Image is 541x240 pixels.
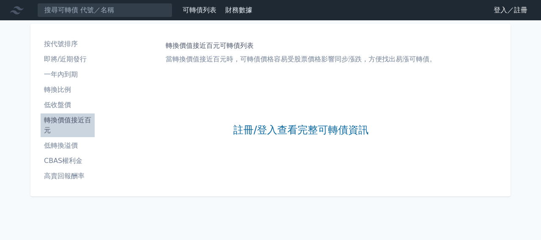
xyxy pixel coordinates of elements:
[41,141,95,151] li: 低轉換溢價
[41,39,95,49] li: 按代號排序
[37,3,172,17] input: 搜尋可轉債 代號／名稱
[41,171,95,181] li: 高賣回報酬率
[225,6,252,14] a: 財務數據
[183,6,216,14] a: 可轉債列表
[166,41,436,51] h1: 轉換價值接近百元可轉債列表
[487,3,534,17] a: 登入／註冊
[41,98,95,112] a: 低收盤價
[41,52,95,66] a: 即將/近期發行
[41,113,95,137] a: 轉換價值接近百元
[41,37,95,51] a: 按代號排序
[41,139,95,152] a: 低轉換溢價
[41,85,95,95] li: 轉換比例
[41,115,95,135] li: 轉換價值接近百元
[41,54,95,64] li: 即將/近期發行
[41,68,95,81] a: 一年內到期
[41,156,95,166] li: CBAS權利金
[41,69,95,80] li: 一年內到期
[166,54,436,64] p: 當轉換價值接近百元時，可轉債價格容易受股票價格影響同步漲跌，方便找出易漲可轉債。
[41,83,95,97] a: 轉換比例
[41,169,95,183] a: 高賣回報酬率
[41,154,95,168] a: CBAS權利金
[41,100,95,110] li: 低收盤價
[233,124,369,137] a: 註冊/登入查看完整可轉債資訊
